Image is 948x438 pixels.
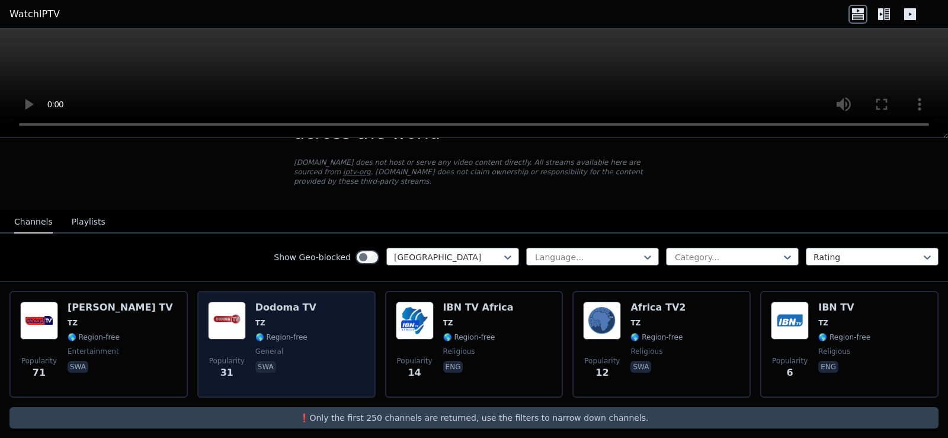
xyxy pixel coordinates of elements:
[818,361,838,373] p: eng
[630,361,651,373] p: swa
[220,366,233,380] span: 31
[771,302,809,340] img: IBN TV
[787,366,793,380] span: 6
[595,366,608,380] span: 12
[72,211,105,234] button: Playlists
[443,361,463,373] p: eng
[209,356,245,366] span: Popularity
[818,302,870,314] h6: IBN TV
[818,347,850,356] span: religious
[443,333,495,342] span: 🌎 Region-free
[68,318,78,328] span: TZ
[21,356,57,366] span: Popularity
[255,333,308,342] span: 🌎 Region-free
[68,333,120,342] span: 🌎 Region-free
[397,356,433,366] span: Popularity
[583,302,621,340] img: Africa TV2
[630,318,640,328] span: TZ
[630,333,683,342] span: 🌎 Region-free
[14,211,53,234] button: Channels
[584,356,620,366] span: Popularity
[630,302,686,314] h6: Africa TV2
[443,302,514,314] h6: IBN TV Africa
[772,356,808,366] span: Popularity
[255,347,283,356] span: general
[408,366,421,380] span: 14
[68,361,88,373] p: swa
[294,158,654,186] p: [DOMAIN_NAME] does not host or serve any video content directly. All streams available here are s...
[14,412,934,424] p: ❗️Only the first 250 channels are returned, use the filters to narrow down channels.
[443,318,453,328] span: TZ
[630,347,662,356] span: religious
[255,302,316,314] h6: Dodoma TV
[274,251,351,263] label: Show Geo-blocked
[255,361,276,373] p: swa
[68,302,173,314] h6: [PERSON_NAME] TV
[20,302,58,340] img: Abood TV
[818,318,828,328] span: TZ
[396,302,434,340] img: IBN TV Africa
[208,302,246,340] img: Dodoma TV
[443,347,475,356] span: religious
[9,7,60,21] a: WatchIPTV
[68,347,119,356] span: entertainment
[818,333,870,342] span: 🌎 Region-free
[255,318,265,328] span: TZ
[343,168,371,176] a: iptv-org
[33,366,46,380] span: 71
